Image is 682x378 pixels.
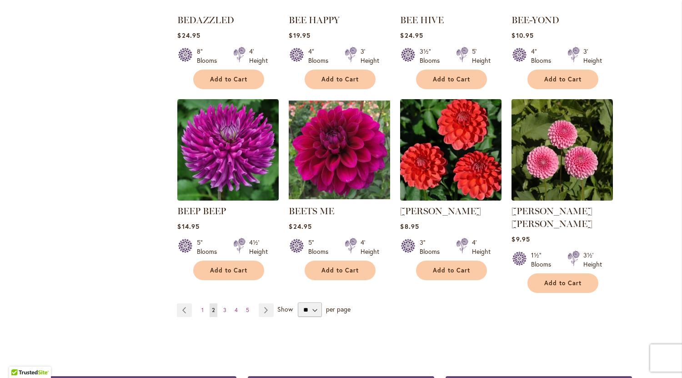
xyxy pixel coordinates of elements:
span: 1 [201,307,204,313]
a: BEE HIVE [400,3,501,11]
a: BEETS ME [289,194,390,202]
a: 4 [232,303,240,317]
img: BETTY ANNE [511,99,613,201]
span: 3 [223,307,226,313]
span: $8.95 [400,222,419,231]
button: Add to Cart [527,70,598,89]
div: 3" Blooms [420,238,445,256]
div: 5" Blooms [308,238,334,256]
div: 4" Blooms [531,47,557,65]
img: BENJAMIN MATTHEW [400,99,501,201]
a: BEEP BEEP [177,194,279,202]
div: 3' Height [361,47,379,65]
a: BENJAMIN MATTHEW [400,194,501,202]
div: 5' Height [472,47,491,65]
span: $19.95 [289,31,310,40]
span: Add to Cart [210,267,247,274]
button: Add to Cart [305,261,376,280]
a: BEE-YOND [511,3,613,11]
button: Add to Cart [193,261,264,280]
div: 1½" Blooms [531,251,557,269]
div: 4' Height [472,238,491,256]
a: BEDAZZLED [177,15,234,25]
iframe: Launch Accessibility Center [7,346,32,371]
img: BEETS ME [289,99,390,201]
a: [PERSON_NAME] [400,206,481,217]
a: Bedazzled [177,3,279,11]
span: $24.95 [289,222,311,231]
span: Show [277,305,293,313]
div: 3' Height [583,47,602,65]
img: BEEP BEEP [177,99,279,201]
button: Add to Cart [416,261,487,280]
button: Add to Cart [305,70,376,89]
a: BEE HAPPY [289,15,340,25]
div: 4½' Height [249,238,268,256]
a: 1 [199,303,206,317]
span: 2 [212,307,215,313]
div: 4" Blooms [308,47,334,65]
span: 5 [246,307,249,313]
span: Add to Cart [544,279,582,287]
span: $24.95 [177,31,200,40]
span: $24.95 [400,31,423,40]
button: Add to Cart [193,70,264,89]
div: 4' Height [361,238,379,256]
span: Add to Cart [321,267,359,274]
span: Add to Cart [544,76,582,83]
button: Add to Cart [416,70,487,89]
div: 3½' Height [583,251,602,269]
span: Add to Cart [321,76,359,83]
span: $9.95 [511,235,530,243]
span: $10.95 [511,31,533,40]
span: Add to Cart [433,267,470,274]
a: BEE-YOND [511,15,559,25]
div: 8" Blooms [197,47,222,65]
a: 5 [244,303,251,317]
span: $14.95 [177,222,199,231]
a: 3 [221,303,229,317]
div: 4' Height [249,47,268,65]
button: Add to Cart [527,273,598,293]
div: 3½" Blooms [420,47,445,65]
span: Add to Cart [433,76,470,83]
a: BEE HIVE [400,15,444,25]
a: BEE HAPPY [289,3,390,11]
span: per page [326,305,351,313]
span: 4 [235,307,238,313]
div: 5" Blooms [197,238,222,256]
a: BEETS ME [289,206,334,217]
a: [PERSON_NAME] [PERSON_NAME] [511,206,592,229]
a: BEEP BEEP [177,206,226,217]
a: BETTY ANNE [511,194,613,202]
span: Add to Cart [210,76,247,83]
